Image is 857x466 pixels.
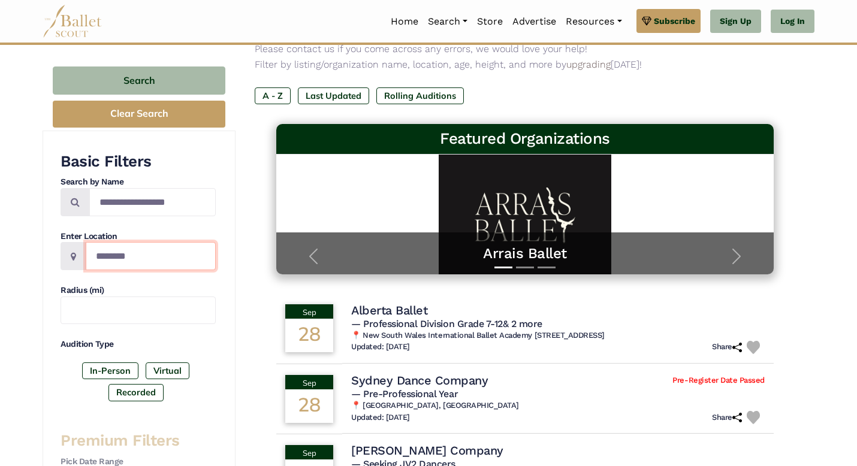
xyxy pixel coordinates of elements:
div: Sep [285,304,333,319]
h6: 📍 [GEOGRAPHIC_DATA], [GEOGRAPHIC_DATA] [351,401,765,411]
button: Clear Search [53,101,225,128]
p: Please contact us if you come across any errors, we would love your help! [255,41,795,57]
label: Rolling Auditions [376,87,464,104]
label: Recorded [108,384,164,401]
h4: Audition Type [61,338,216,350]
a: Arrais Ballet [288,244,762,263]
h4: [PERSON_NAME] Company [351,443,503,458]
div: Sep [285,445,333,459]
h4: Enter Location [61,231,216,243]
div: 28 [285,389,333,423]
p: Filter by listing/organization name, location, age, height, and more by [DATE]! [255,57,795,72]
h3: Premium Filters [61,431,216,451]
h4: Radius (mi) [61,285,216,296]
h4: Search by Name [61,176,216,188]
input: Search by names... [89,188,216,216]
h4: Alberta Ballet [351,302,427,318]
a: upgrading [566,59,611,70]
button: Slide 2 [516,261,534,274]
h4: Sydney Dance Company [351,373,488,388]
img: gem.svg [642,14,651,28]
h6: Updated: [DATE] [351,413,410,423]
h6: Share [712,342,742,352]
a: Sign Up [710,10,761,34]
h6: 📍 New South Wales International Ballet Academy [STREET_ADDRESS] [351,331,765,341]
label: A - Z [255,87,291,104]
button: Slide 3 [538,261,556,274]
button: Search [53,66,225,95]
span: Subscribe [654,14,695,28]
button: Slide 1 [494,261,512,274]
span: — Professional Division Grade 7-12 [351,318,542,329]
a: Subscribe [636,9,701,33]
div: 28 [285,319,333,352]
span: — Pre-Professional Year [351,388,458,400]
h6: Updated: [DATE] [351,342,410,352]
span: Pre-Register Date Passed [672,376,764,386]
input: Location [86,242,216,270]
h6: Share [712,413,742,423]
div: Sep [285,375,333,389]
label: Last Updated [298,87,369,104]
a: Search [423,9,472,34]
label: Virtual [146,362,189,379]
label: In-Person [82,362,138,379]
a: Resources [561,9,626,34]
a: & 2 more [503,318,542,329]
h3: Basic Filters [61,152,216,172]
a: Advertise [508,9,561,34]
h3: Featured Organizations [286,129,764,149]
a: Log In [771,10,814,34]
a: Home [386,9,423,34]
a: Store [472,9,508,34]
